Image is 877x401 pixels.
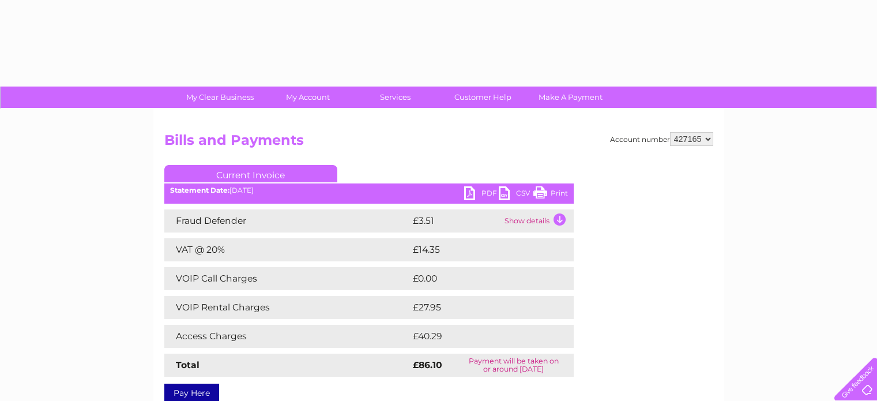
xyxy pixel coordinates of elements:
a: CSV [499,186,533,203]
td: Fraud Defender [164,209,410,233]
a: Services [348,87,443,108]
td: £0.00 [410,267,547,290]
a: PDF [464,186,499,203]
td: £40.29 [410,325,551,348]
h2: Bills and Payments [164,132,713,154]
a: Customer Help [435,87,530,108]
td: £14.35 [410,238,549,261]
td: Payment will be taken on or around [DATE] [454,354,574,377]
td: £3.51 [410,209,502,233]
td: VOIP Rental Charges [164,296,410,319]
strong: £86.10 [413,359,442,370]
a: Make A Payment [523,87,618,108]
a: My Account [260,87,355,108]
a: Print [533,186,568,203]
td: Show details [502,209,574,233]
b: Statement Date: [170,186,229,194]
td: VAT @ 20% [164,238,410,261]
a: My Clear Business [172,87,268,108]
td: Access Charges [164,325,410,348]
div: Account number [610,132,713,146]
strong: Total [176,359,200,370]
td: VOIP Call Charges [164,267,410,290]
div: [DATE] [164,186,574,194]
td: £27.95 [410,296,550,319]
a: Current Invoice [164,165,337,182]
